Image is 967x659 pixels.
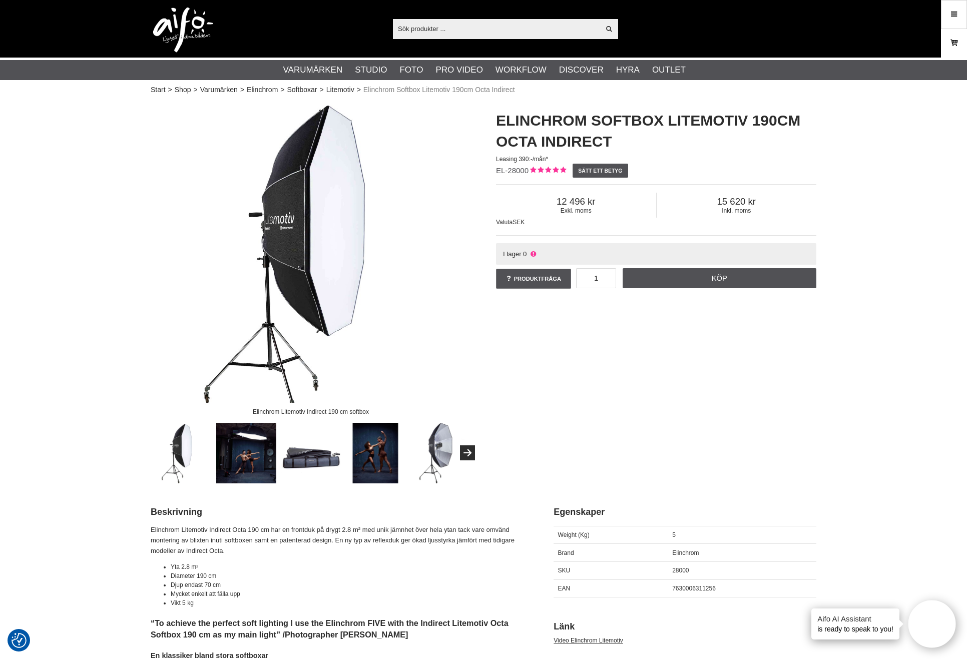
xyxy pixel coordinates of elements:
[410,423,470,483] img: Elinchrom Litemotiv Indirect utan diffusortyg
[399,64,423,77] a: Foto
[283,64,343,77] a: Varumärken
[151,525,529,556] p: Elinchrom Litemotiv Indirect Octa 190 cm har en frontduk på drygt 2.8 m² med unik jämnhet över he...
[616,64,640,77] a: Hyra
[200,85,238,95] a: Varumärken
[287,85,317,95] a: Softboxar
[496,166,529,175] span: EL-28000
[151,506,529,518] h2: Beskrivning
[175,85,191,95] a: Shop
[554,620,816,633] h2: Länk
[503,250,522,258] span: I lager
[672,549,699,556] span: Elinchrom
[151,85,166,95] a: Start
[529,250,537,258] i: Ej i lager
[171,562,529,571] li: Yta 2.8 m²
[657,207,817,214] span: Inkl. moms
[554,506,816,518] h2: Egenskaper
[216,423,277,483] img: Elinchrom Litemotiv Indirect in studio
[496,196,656,207] span: 12 496
[558,531,590,538] span: Weight (Kg)
[153,8,213,53] img: logo.png
[558,549,574,556] span: Brand
[240,85,244,95] span: >
[171,598,529,607] li: Vikt 5 kg
[529,166,566,176] div: Kundbetyg: 5.00
[496,207,656,214] span: Exkl. moms
[657,196,817,207] span: 15 620
[280,85,284,95] span: >
[12,633,27,648] img: Revisit consent button
[171,571,529,580] li: Diameter 190 cm
[496,110,816,152] h1: Elinchrom Softbox Litemotiv 190cm Octa Indirect
[363,85,515,95] span: Elinchrom Softbox Litemotiv 190cm Octa Indirect
[281,423,341,483] img: Litemotiv Octa comes with a bag
[573,164,628,178] a: Sätt ett betyg
[168,85,172,95] span: >
[326,85,354,95] a: Litemotiv
[151,617,529,640] h3: “To achieve the perfect soft lighting I use the Elinchrom FIVE with the Indirect Litemotiv Octa S...
[152,423,212,483] img: Elinchrom Litemotiv Indirect 190 cm softbox
[558,585,571,592] span: EAN
[435,64,482,77] a: Pro Video
[247,85,278,95] a: Elinchrom
[558,567,571,574] span: SKU
[652,64,686,77] a: Outlet
[672,567,689,574] span: 28000
[12,631,27,649] button: Samtyckesinställningar
[357,85,361,95] span: >
[345,423,406,483] img: Elinchrom Litemotiv Indirect magic light
[193,85,197,95] span: >
[496,219,513,226] span: Valuta
[460,445,475,460] button: Next
[523,250,527,258] span: 0
[171,589,529,598] li: Mycket enkelt att fälla upp
[171,580,529,589] li: Djup endast 70 cm
[559,64,604,77] a: Discover
[554,637,623,644] a: Video Elinchrom Litemotiv
[151,100,471,420] img: Elinchrom Litemotiv Indirect 190 cm softbox
[817,613,893,624] h4: Aifo AI Assistant
[393,21,600,36] input: Sök produkter ...
[496,269,571,289] a: Produktfråga
[513,219,525,226] span: SEK
[811,608,899,639] div: is ready to speak to you!
[496,156,548,163] span: Leasing 390:-/mån*
[355,64,387,77] a: Studio
[672,585,716,592] span: 7630006311256
[496,64,547,77] a: Workflow
[319,85,323,95] span: >
[244,403,377,420] div: Elinchrom Litemotiv Indirect 190 cm softbox
[623,268,817,288] a: Köp
[672,531,676,538] span: 5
